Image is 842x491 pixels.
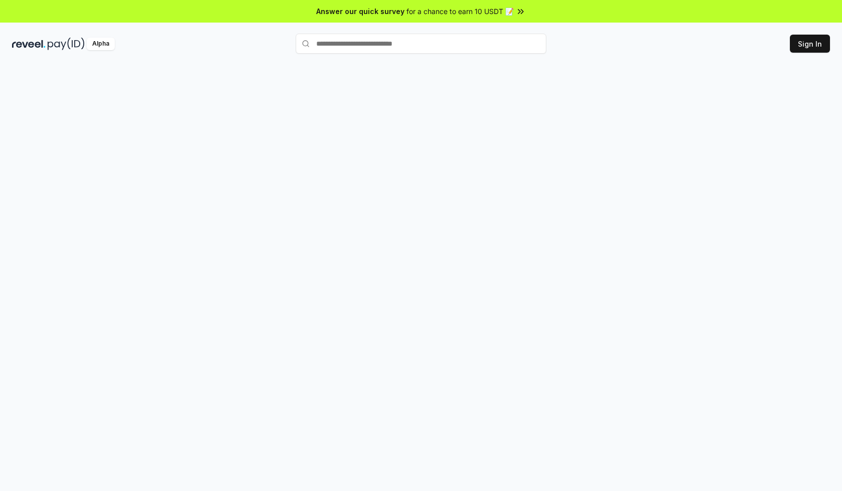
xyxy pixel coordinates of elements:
[316,6,404,17] span: Answer our quick survey
[790,35,830,53] button: Sign In
[87,38,115,50] div: Alpha
[406,6,514,17] span: for a chance to earn 10 USDT 📝
[48,38,85,50] img: pay_id
[12,38,46,50] img: reveel_dark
